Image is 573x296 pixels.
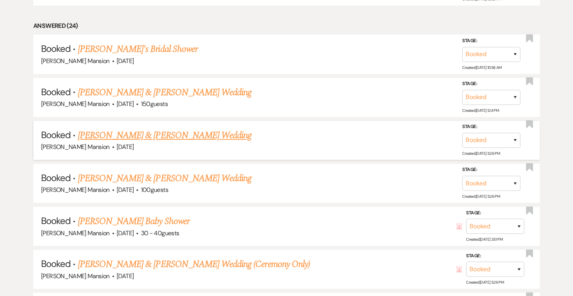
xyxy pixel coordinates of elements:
a: [PERSON_NAME] & [PERSON_NAME] Wedding [78,171,251,185]
span: Created: [DATE] 1:24 PM [462,108,499,113]
span: [PERSON_NAME] Mansion [41,272,110,280]
span: [PERSON_NAME] Mansion [41,57,110,65]
span: [DATE] [117,186,134,194]
a: [PERSON_NAME] Baby Shower [78,214,189,228]
a: [PERSON_NAME]'s Bridal Shower [78,42,198,56]
label: Stage: [462,37,520,45]
span: [PERSON_NAME] Mansion [41,143,110,151]
span: [DATE] [117,229,134,237]
span: [DATE] [117,272,134,280]
label: Stage: [462,80,520,88]
label: Stage: [466,252,524,260]
span: [DATE] [117,100,134,108]
a: [PERSON_NAME] & [PERSON_NAME] Wedding (Ceremony Only) [78,257,310,271]
span: Created: [DATE] 10:58 AM [462,65,501,70]
span: Created: [DATE] 5:26 PM [462,194,500,199]
span: 100 guests [141,186,168,194]
label: Stage: [462,166,520,174]
span: Booked [41,86,71,98]
span: Created: [DATE] 5:26 PM [466,280,504,285]
span: [PERSON_NAME] Mansion [41,186,110,194]
span: [DATE] [117,143,134,151]
span: Created: [DATE] 3:51 PM [466,237,502,242]
span: Booked [41,172,71,184]
span: Booked [41,258,71,270]
a: [PERSON_NAME] & [PERSON_NAME] Wedding [78,128,251,142]
span: [DATE] [117,57,134,65]
span: Created: [DATE] 5:26 PM [462,151,500,156]
span: [PERSON_NAME] Mansion [41,100,110,108]
span: Booked [41,129,71,141]
label: Stage: [466,209,524,217]
li: Answered (24) [33,21,540,31]
span: Booked [41,215,71,227]
span: Booked [41,43,71,55]
a: [PERSON_NAME] & [PERSON_NAME] Wedding [78,86,251,99]
label: Stage: [462,123,520,131]
span: 150 guests [141,100,168,108]
span: [PERSON_NAME] Mansion [41,229,110,237]
span: 30 - 40 guests [141,229,179,237]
